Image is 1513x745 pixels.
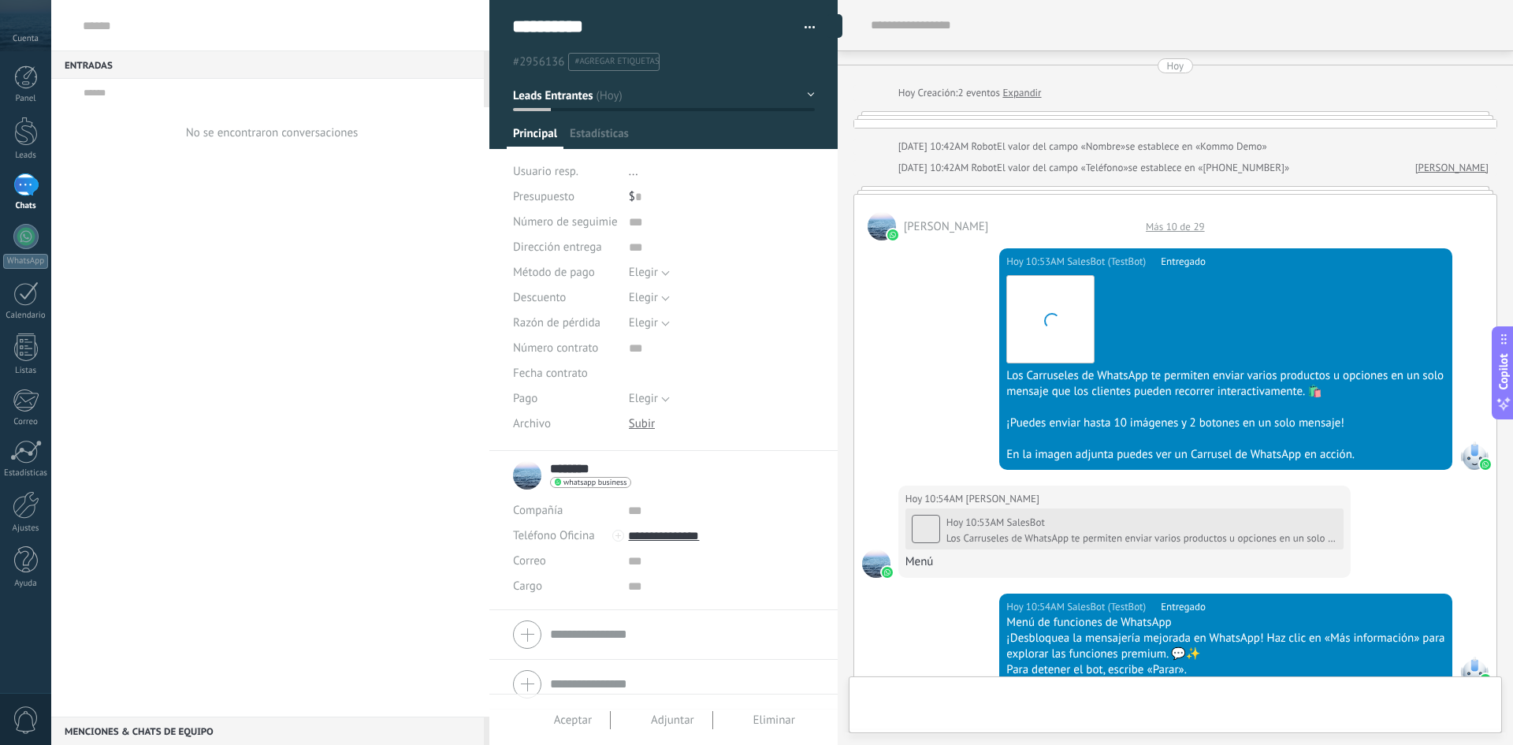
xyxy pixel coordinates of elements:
[513,235,617,260] div: Dirección entrega
[513,126,557,149] span: Principal
[898,160,972,176] div: [DATE] 10:42AM
[1161,254,1206,270] span: Entregado
[946,532,1338,545] div: Los Carruseles de WhatsApp te permiten enviar varios productos u opciones en un solo mensaje que ...
[513,342,598,354] span: Número contrato
[629,391,658,406] span: Elegir
[898,85,1042,101] div: Creación:
[1460,441,1489,470] span: SalesBot
[570,126,629,149] span: Estadísticas
[1167,58,1184,73] div: Hoy
[513,54,564,69] span: #2956136
[513,574,616,599] div: Cargo
[629,311,670,336] button: Elegir
[513,361,617,386] div: Fecha contrato
[997,139,1125,155] span: El valor del campo «Nombre»
[513,393,537,404] span: Pago
[513,292,566,304] span: Descuento
[3,366,49,376] div: Listas
[563,479,626,486] span: whatsapp business
[629,290,658,305] span: Elegir
[513,216,634,228] span: Número de seguimiento
[513,285,617,311] div: Descuento
[3,151,49,161] div: Leads
[1006,662,1445,678] div: Para detener el bot, escribe «Parar».
[513,498,616,523] div: Compañía
[1002,85,1041,101] a: Expandir
[186,125,359,140] div: No se encontraron conversaciones
[513,184,617,210] div: Presupuesto
[862,549,890,578] span: Mauricio
[513,553,546,568] span: Correo
[450,79,484,107] button: Más
[1006,254,1067,270] div: Hoy 10:53AM
[1067,254,1146,270] span: SalesBot (TestBot)
[1496,353,1511,389] span: Copilot
[1006,415,1445,431] div: ¡Puedes enviar hasta 10 imágenes y 2 botones en un solo mensaje!
[1006,615,1445,631] div: Menú de funciones de WhatsApp
[513,367,588,379] span: Fecha contrato
[1480,674,1491,685] img: waba.svg
[513,317,600,329] span: Razón de pérdida
[887,229,898,240] img: waba.svg
[957,85,999,101] span: 2 eventos
[3,201,49,211] div: Chats
[3,311,49,321] div: Calendario
[513,159,617,184] div: Usuario resp.
[513,210,617,235] div: Número de seguimiento
[971,161,996,174] span: Robot
[629,315,658,330] span: Elegir
[629,184,815,210] div: $
[868,212,896,240] span: Mauricio
[13,34,39,44] span: Cuenta
[1125,139,1266,155] span: se establece en «Kommo Demo»
[513,189,574,204] span: Presupuesto
[629,265,658,280] span: Elegir
[1460,657,1489,685] span: SalesBot
[882,567,893,578] img: waba.svg
[513,260,617,285] div: Método de pago
[629,260,670,285] button: Elegir
[1138,220,1213,233] div: Más 10 de 29
[898,139,972,155] div: [DATE] 10:42AM
[513,336,617,361] div: Número contrato
[554,713,592,728] span: Aceptar
[51,717,484,745] div: Menciones & Chats de equipo
[1006,631,1445,662] div: ¡Desbloquea la mensajería mejorada en WhatsApp! Haz clic en «Más información» para explorar las f...
[513,412,617,437] div: Archivo
[513,523,595,549] button: Teléfono Oficina
[3,254,48,269] div: WhatsApp
[513,528,595,543] span: Teléfono Oficina
[51,50,484,79] div: Entradas
[1007,516,1045,529] span: SalesBot
[905,491,966,507] div: Hoy 10:54AM
[1067,599,1146,615] span: SalesBot (TestBot)
[513,418,551,430] span: Archivo
[651,713,694,728] span: Adjuntar
[1006,599,1067,615] div: Hoy 10:54AM
[1480,459,1491,470] img: waba.svg
[1006,368,1445,400] div: Los Carruseles de WhatsApp te permiten enviar varios productos u opciones en un solo mensaje que ...
[971,140,996,153] span: Robot
[3,417,49,427] div: Correo
[513,266,595,278] span: Método de pago
[898,85,918,101] div: Hoy
[3,468,49,479] div: Estadísticas
[574,56,659,67] span: #agregar etiquetas
[1006,447,1445,463] div: En la imagen adjunta puedes ver un Carrusel de WhatsApp en acción.
[1415,160,1489,176] a: [PERSON_NAME]
[3,94,49,104] div: Panel
[946,516,1007,529] div: Hoy 10:53AM
[513,241,602,253] span: Dirección entrega
[629,386,670,412] button: Elegir
[3,523,49,534] div: Ajustes
[3,579,49,589] div: Ayuda
[513,386,617,412] div: Pago
[997,160,1128,176] span: El valor del campo «Teléfono»
[1161,599,1206,615] span: Entregado
[513,311,617,336] div: Razón de pérdida
[513,580,542,592] span: Cargo
[905,554,1344,570] div: Menú
[1128,160,1290,176] span: se establece en «[PHONE_NUMBER]»
[966,491,1039,507] span: Mauricio
[513,164,578,179] span: Usuario resp.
